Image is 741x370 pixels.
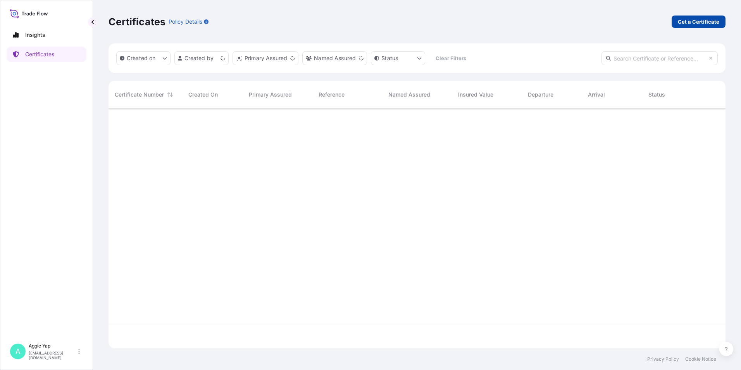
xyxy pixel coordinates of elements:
p: Policy Details [169,18,202,26]
p: Status [381,54,398,62]
span: Departure [528,91,553,99]
button: certificateStatus Filter options [371,51,425,65]
a: Privacy Policy [647,356,679,362]
span: Status [648,91,665,99]
p: Created by [184,54,214,62]
a: Get a Certificate [672,16,725,28]
button: cargoOwner Filter options [302,51,367,65]
a: Insights [7,27,86,43]
input: Search Certificate or Reference... [601,51,718,65]
span: Arrival [588,91,605,99]
p: Get a Certificate [678,18,719,26]
p: Insights [25,31,45,39]
span: Primary Assured [249,91,292,99]
span: Reference [319,91,345,99]
button: createdOn Filter options [116,51,171,65]
span: Created On [188,91,218,99]
p: Named Assured [314,54,356,62]
button: createdBy Filter options [174,51,229,65]
button: Sort [165,90,175,99]
p: Created on [127,54,156,62]
p: Primary Assured [245,54,287,62]
p: Certificates [109,16,165,28]
span: Insured Value [458,91,493,99]
p: Certificates [25,50,54,58]
a: Certificates [7,47,86,62]
p: Aggie Yap [29,343,77,349]
a: Cookie Notice [685,356,716,362]
span: Named Assured [388,91,430,99]
span: A [16,348,20,355]
p: [EMAIL_ADDRESS][DOMAIN_NAME] [29,351,77,360]
button: distributor Filter options [233,51,298,65]
button: Clear Filters [429,52,472,64]
span: Certificate Number [115,91,164,99]
p: Clear Filters [436,54,466,62]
